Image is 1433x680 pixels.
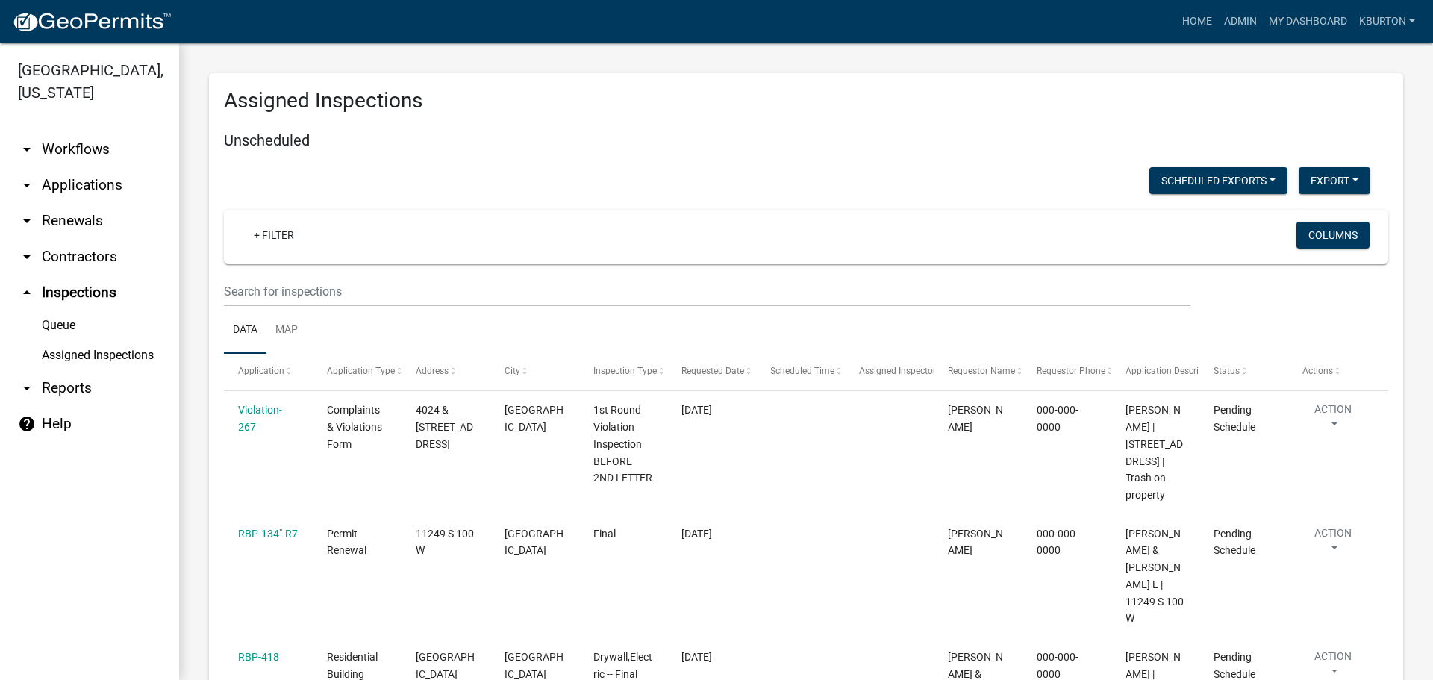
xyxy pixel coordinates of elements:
[934,354,1023,390] datatable-header-cell: Requestor Name
[224,307,266,355] a: Data
[948,366,1015,376] span: Requestor Name
[224,131,1388,149] h5: Unscheduled
[402,354,490,390] datatable-header-cell: Address
[416,528,474,557] span: 11249 S 100 W
[578,354,667,390] datatable-header-cell: Inspection Type
[756,354,845,390] datatable-header-cell: Scheduled Time
[1037,366,1105,376] span: Requestor Phone
[1214,651,1255,680] span: Pending Schedule
[1149,167,1287,194] button: Scheduled Exports
[1126,404,1183,501] span: Cooper, Jerry L Sr | 4024 & 4032 N WATER ST | Trash on property
[593,404,652,484] span: 1st Round Violation Inspection BEFORE 2ND LETTER
[242,222,306,249] a: + Filter
[1302,525,1364,563] button: Action
[593,528,616,540] span: Final
[1302,402,1364,439] button: Action
[416,404,473,450] span: 4024 & 4032 N WATER ST
[1037,528,1078,557] span: 000-000-0000
[1199,354,1288,390] datatable-header-cell: Status
[681,404,712,416] span: 11/27/2023
[490,354,579,390] datatable-header-cell: City
[681,651,712,663] span: 08/28/2025
[681,366,744,376] span: Requested Date
[1214,366,1240,376] span: Status
[238,528,298,540] a: RBP-134"-R7
[505,528,563,557] span: Bunker Hill
[18,212,36,230] i: arrow_drop_down
[18,415,36,433] i: help
[18,284,36,302] i: arrow_drop_up
[505,404,563,433] span: MEXICO
[1111,354,1199,390] datatable-header-cell: Application Description
[1023,354,1111,390] datatable-header-cell: Requestor Phone
[1037,651,1078,680] span: 000-000-0000
[327,528,366,557] span: Permit Renewal
[845,354,934,390] datatable-header-cell: Assigned Inspector
[1299,167,1370,194] button: Export
[238,404,282,433] a: Violation-267
[238,366,284,376] span: Application
[1037,404,1078,433] span: 000-000-0000
[238,651,279,663] a: RBP-418
[1214,528,1255,557] span: Pending Schedule
[266,307,307,355] a: Map
[18,379,36,397] i: arrow_drop_down
[1176,7,1218,36] a: Home
[18,248,36,266] i: arrow_drop_down
[770,366,834,376] span: Scheduled Time
[1214,404,1255,433] span: Pending Schedule
[1353,7,1421,36] a: kburton
[1263,7,1353,36] a: My Dashboard
[1126,366,1220,376] span: Application Description
[667,354,756,390] datatable-header-cell: Requested Date
[859,366,936,376] span: Assigned Inspector
[224,88,1388,113] h3: Assigned Inspections
[18,176,36,194] i: arrow_drop_down
[313,354,402,390] datatable-header-cell: Application Type
[593,366,657,376] span: Inspection Type
[1218,7,1263,36] a: Admin
[948,404,1003,433] span: Megan Mongosa
[1126,528,1184,625] span: KEITH, JOHN D & JONI L | 11249 S 100 W
[416,366,449,376] span: Address
[1296,222,1370,249] button: Columns
[1288,354,1377,390] datatable-header-cell: Actions
[18,140,36,158] i: arrow_drop_down
[505,651,563,680] span: PERU
[948,528,1003,557] span: Corey
[327,404,382,450] span: Complaints & Violations Form
[224,276,1190,307] input: Search for inspections
[1302,366,1333,376] span: Actions
[327,366,395,376] span: Application Type
[681,528,712,540] span: 06/17/2025
[224,354,313,390] datatable-header-cell: Application
[505,366,520,376] span: City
